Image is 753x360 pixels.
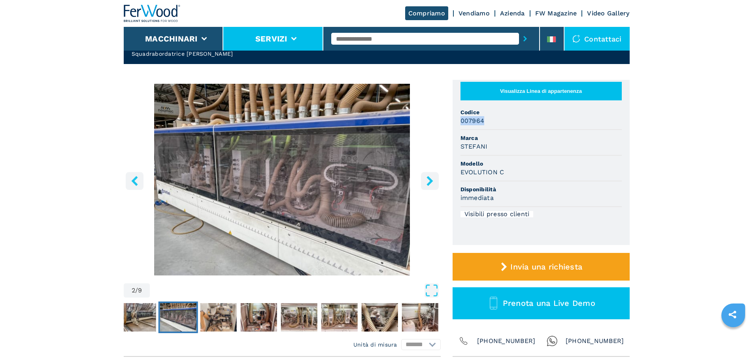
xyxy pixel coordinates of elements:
img: 600875fe63c31b1ecbfc194c9a831ec1 [160,303,196,332]
button: Go to Slide 7 [360,302,399,333]
img: 617a75b036d6eedd8464b7194528afd3 [361,303,398,332]
h3: immediata [460,193,494,202]
span: Codice [460,108,622,116]
a: Video Gallery [587,9,629,17]
button: Servizi [255,34,287,43]
a: Azienda [500,9,525,17]
a: Compriamo [405,6,448,20]
img: Phone [458,335,469,347]
button: Go to Slide 3 [198,302,238,333]
button: Open Fullscreen [152,283,438,298]
img: Contattaci [572,35,580,43]
button: Go to Slide 6 [319,302,359,333]
img: Squadrabordatrice Doppia STEFANI EVOLUTION C [124,84,441,275]
button: Go to Slide 8 [400,302,440,333]
h3: STEFANI [460,142,488,151]
div: Contattaci [564,27,630,51]
span: [PHONE_NUMBER] [477,335,536,347]
img: d3137402fe1bcac3f83da4a405cd07be [321,303,357,332]
button: left-button [126,172,143,190]
img: eaed6662465bb45836d2ed6804828f4c [240,303,277,332]
nav: Thumbnail Navigation [118,302,435,333]
span: Marca [460,134,622,142]
span: Disponibilità [460,185,622,193]
button: Macchinari [145,34,198,43]
a: Vendiamo [459,9,490,17]
h2: Squadrabordatrice [PERSON_NAME] [132,50,257,58]
span: / [135,287,138,294]
button: Go to Slide 9 [440,302,480,333]
button: Visualizza Linea di appartenenza [460,82,622,100]
h3: 007964 [460,116,485,125]
button: right-button [421,172,439,190]
iframe: Chat [719,324,747,354]
button: submit-button [519,30,531,48]
button: Go to Slide 1 [118,302,157,333]
span: 9 [138,287,142,294]
span: Invia una richiesta [510,262,582,271]
img: Ferwood [124,5,181,22]
button: Go to Slide 4 [239,302,278,333]
img: c566301f6711ff791033a8bf6650f953 [402,303,438,332]
a: sharethis [723,305,742,324]
button: Go to Slide 5 [279,302,319,333]
span: [PHONE_NUMBER] [566,335,624,347]
span: Prenota una Live Demo [503,298,595,308]
div: Visibili presso clienti [460,211,534,217]
a: FW Magazine [535,9,577,17]
img: b5ad8fb8af2caf62a6df05ca0e21a417 [281,303,317,332]
em: Unità di misura [353,341,397,349]
button: Prenota una Live Demo [453,287,630,319]
img: 2ca7642d9e92f8b6bf951747f8c35b30 [119,303,156,332]
div: Go to Slide 2 [124,84,441,275]
h3: EVOLUTION C [460,168,504,177]
img: Whatsapp [547,335,558,347]
span: Modello [460,160,622,168]
img: f3c1dfa45752fe6587c67ffc4b4e4b36 [200,303,236,332]
span: 2 [132,287,135,294]
button: Go to Slide 2 [158,302,198,333]
button: Invia una richiesta [453,253,630,281]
